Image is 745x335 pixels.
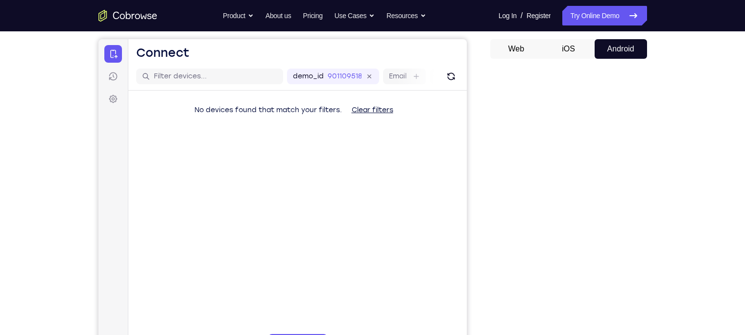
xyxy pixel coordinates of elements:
[223,6,254,25] button: Product
[595,39,647,59] button: Android
[490,39,543,59] button: Web
[521,10,523,22] span: /
[303,6,322,25] a: Pricing
[527,6,551,25] a: Register
[265,6,291,25] a: About us
[169,295,229,314] button: 6-digit code
[245,61,303,81] button: Clear filters
[499,6,517,25] a: Log In
[386,6,426,25] button: Resources
[98,10,157,22] a: Go to the home page
[335,6,375,25] button: Use Cases
[562,6,647,25] a: Try Online Demo
[542,39,595,59] button: iOS
[96,67,243,75] span: No devices found that match your filters.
